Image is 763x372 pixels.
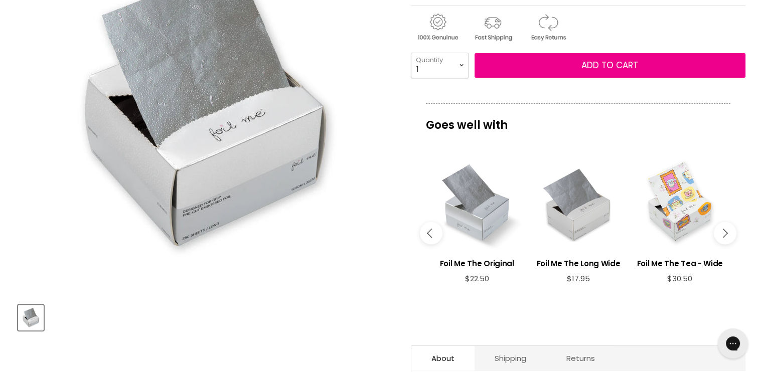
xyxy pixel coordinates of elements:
[17,302,394,330] div: Product thumbnails
[667,273,692,284] span: $30.50
[19,306,43,329] img: Foil Me The Long
[634,258,725,269] h3: Foil Me The Tea - Wide
[411,53,469,78] select: Quantity
[634,250,725,274] a: View product:Foil Me The Tea - Wide
[475,346,546,370] a: Shipping
[521,12,574,43] img: returns.gif
[411,12,464,43] img: genuine.gif
[426,103,730,136] p: Goes well with
[581,59,638,71] span: Add to cart
[475,53,745,78] button: Add to cart
[431,250,522,274] a: View product:Foil Me The Original
[411,346,475,370] a: About
[546,346,615,370] a: Returns
[431,258,522,269] h3: Foil Me The Original
[634,159,725,250] a: View product:Foil Me The Tea - Wide
[533,250,624,274] a: View product:Foil Me The Long Wide
[18,305,44,330] button: Foil Me The Long
[533,258,624,269] h3: Foil Me The Long Wide
[567,273,590,284] span: $17.95
[713,325,753,362] iframe: Gorgias live chat messenger
[466,12,519,43] img: shipping.gif
[465,273,489,284] span: $22.50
